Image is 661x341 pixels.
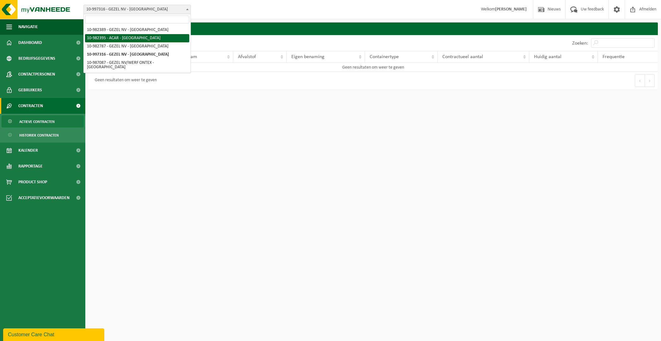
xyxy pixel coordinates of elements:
a: Historiek contracten [2,129,84,141]
span: Kalender [18,143,38,158]
span: Contractueel aantal [442,54,483,59]
span: Dashboard [18,35,42,51]
span: Product Shop [18,174,47,190]
li: 10-997316 - GEZEL NV - [GEOGRAPHIC_DATA] [85,51,189,59]
h2: Contracten [88,22,658,35]
li: 10-982389 - GEZEL NV - [GEOGRAPHIC_DATA] [85,26,189,34]
span: Eigen benaming [291,54,324,59]
a: Actieve contracten [2,115,84,127]
div: Geen resultaten om weer te geven [92,75,157,86]
button: Next [645,74,655,87]
span: Contracten [18,98,43,114]
li: 10-982787 - GEZEL NV - [GEOGRAPHIC_DATA] [85,42,189,51]
span: 10-997316 - GEZEL NV - SINT-NIKLAAS [84,5,191,14]
iframe: chat widget [3,327,106,341]
span: Afvalstof [238,54,256,59]
span: Bedrijfsgegevens [18,51,55,66]
span: Frequentie [603,54,625,59]
span: Navigatie [18,19,38,35]
td: Geen resultaten om weer te geven [88,63,658,72]
span: Huidig aantal [534,54,561,59]
span: Gebruikers [18,82,42,98]
span: Acceptatievoorwaarden [18,190,70,206]
label: Zoeken: [572,41,588,46]
button: Previous [635,74,645,87]
span: Contactpersonen [18,66,55,82]
li: 10-982395 - ACAR - [GEOGRAPHIC_DATA] [85,34,189,42]
li: 10-987087 - GEZEL NV/WERF ONTEX - [GEOGRAPHIC_DATA] [85,59,189,71]
span: Actieve contracten [19,116,55,128]
span: Historiek contracten [19,129,59,141]
span: 10-997316 - GEZEL NV - SINT-NIKLAAS [83,5,191,14]
span: Containertype [370,54,399,59]
span: Rapportage [18,158,43,174]
strong: [PERSON_NAME] [495,7,527,12]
